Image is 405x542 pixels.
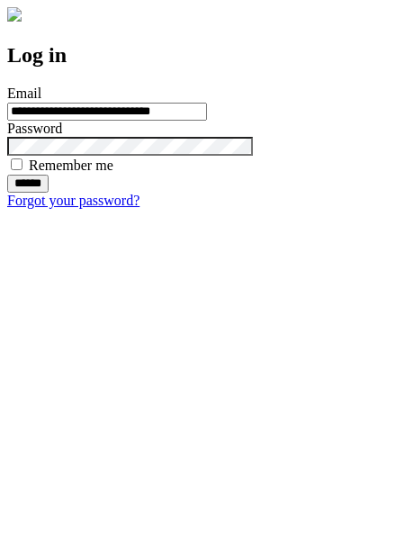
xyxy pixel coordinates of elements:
[7,193,139,208] a: Forgot your password?
[7,7,22,22] img: logo-4e3dc11c47720685a147b03b5a06dd966a58ff35d612b21f08c02c0306f2b779.png
[7,121,62,136] label: Password
[29,158,113,173] label: Remember me
[7,86,41,101] label: Email
[7,43,398,68] h2: Log in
